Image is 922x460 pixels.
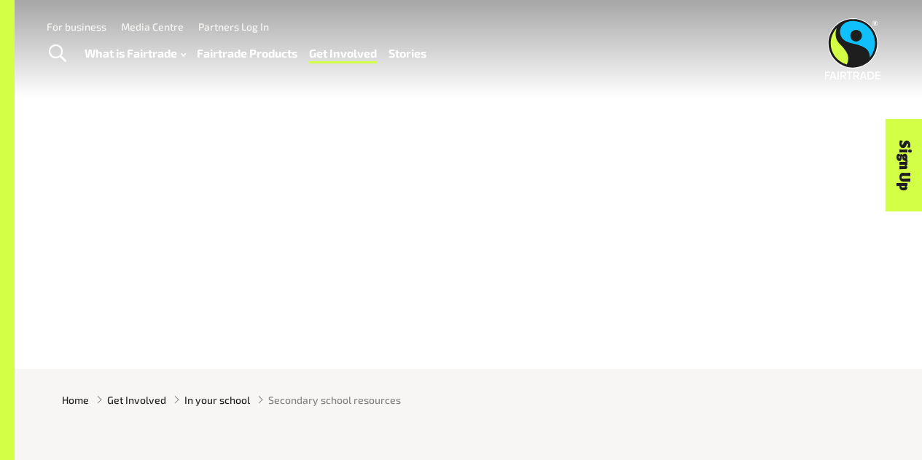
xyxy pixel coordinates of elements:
a: Home [62,392,89,408]
a: In your school [184,392,250,408]
a: Fairtrade Products [197,43,297,63]
a: Toggle Search [39,36,75,72]
a: Get Involved [107,392,166,408]
a: Stories [388,43,426,63]
a: Partners Log In [198,20,269,33]
span: Secondary school resources [268,392,401,408]
a: Get Involved [309,43,377,63]
a: Media Centre [121,20,184,33]
a: For business [47,20,106,33]
a: What is Fairtrade [85,43,186,63]
img: Fairtrade Australia New Zealand logo [825,18,881,79]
